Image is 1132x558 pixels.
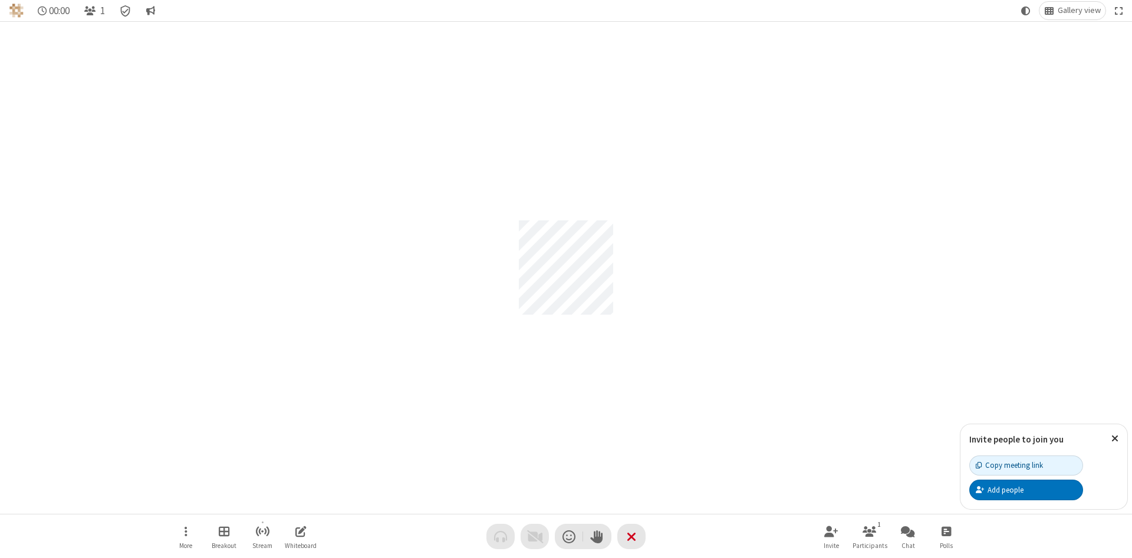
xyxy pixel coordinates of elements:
[969,434,1064,445] label: Invite people to join you
[940,542,953,549] span: Polls
[486,524,515,549] button: Audio problem - check your Internet connection or call by phone
[969,455,1083,476] button: Copy meeting link
[890,520,926,553] button: Open chat
[141,2,160,19] button: Conversation
[901,542,915,549] span: Chat
[853,542,887,549] span: Participants
[1110,2,1128,19] button: Fullscreen
[168,520,203,553] button: Open menu
[114,2,137,19] div: Meeting details Encryption enabled
[929,520,964,553] button: Open poll
[852,520,887,553] button: Open participant list
[617,524,646,549] button: End or leave meeting
[285,542,317,549] span: Whiteboard
[1058,6,1101,15] span: Gallery view
[283,520,318,553] button: Open shared whiteboard
[9,4,24,18] img: QA Selenium DO NOT DELETE OR CHANGE
[252,542,272,549] span: Stream
[976,460,1043,471] div: Copy meeting link
[206,520,242,553] button: Manage Breakout Rooms
[100,5,105,16] span: 1
[555,524,583,549] button: Send a reaction
[245,520,280,553] button: Start streaming
[179,542,192,549] span: More
[824,542,839,549] span: Invite
[79,2,110,19] button: Open participant list
[212,542,236,549] span: Breakout
[1039,2,1105,19] button: Change layout
[49,5,70,16] span: 00:00
[33,2,75,19] div: Timer
[874,519,884,530] div: 1
[969,480,1083,500] button: Add people
[583,524,611,549] button: Raise hand
[814,520,849,553] button: Invite participants (Alt+I)
[521,524,549,549] button: Video
[1016,2,1035,19] button: Using system theme
[1103,424,1127,453] button: Close popover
